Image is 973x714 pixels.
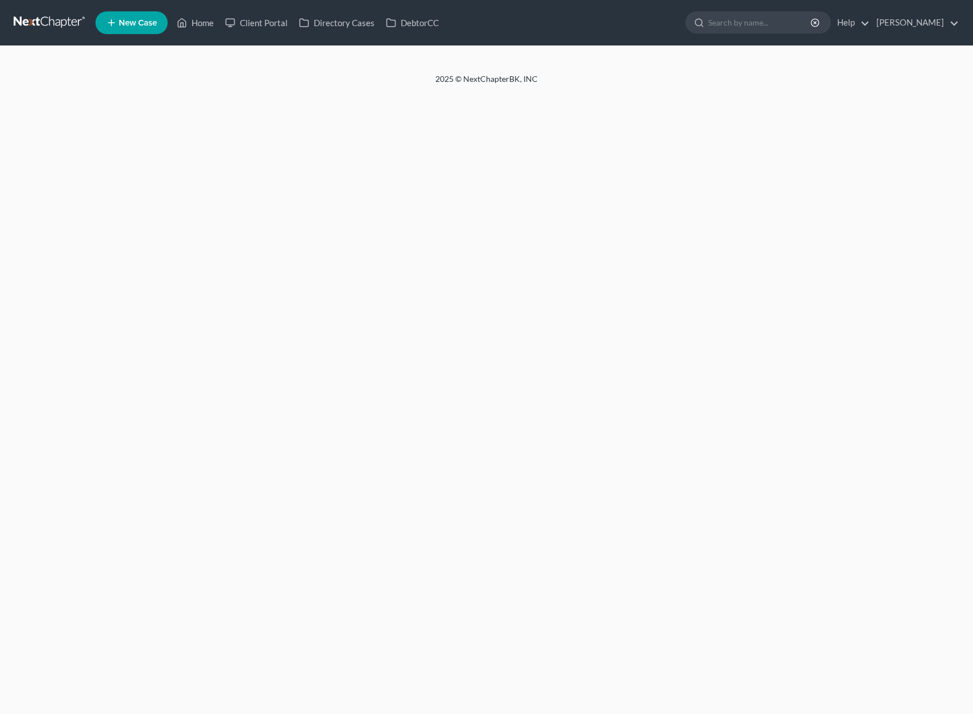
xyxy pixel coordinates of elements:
div: 2025 © NextChapterBK, INC [163,73,810,94]
a: Home [171,13,219,33]
a: DebtorCC [380,13,444,33]
span: New Case [119,19,157,27]
input: Search by name... [708,12,812,33]
a: Client Portal [219,13,293,33]
a: Help [831,13,870,33]
a: Directory Cases [293,13,380,33]
a: [PERSON_NAME] [871,13,959,33]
